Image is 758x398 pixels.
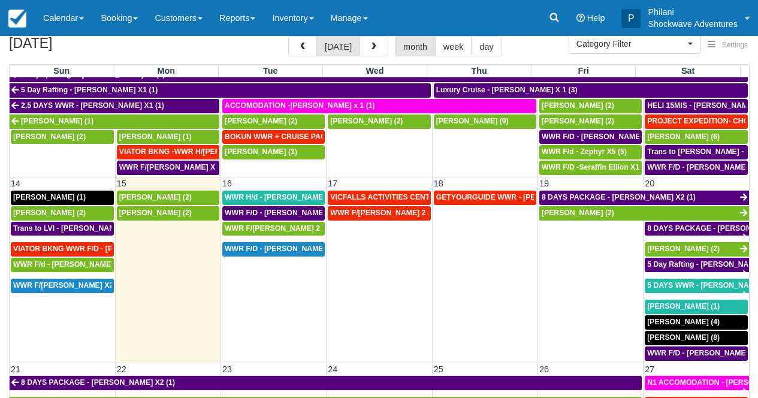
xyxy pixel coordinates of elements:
a: ACCOMODATION -[PERSON_NAME] x 1 (1) [222,99,536,113]
span: VIATOR BKNG WWR F/D - [PERSON_NAME] X 1 (1) [13,245,191,253]
span: 22 [116,364,128,374]
span: BOKUN WWR + CRUISE PACKAGE - [PERSON_NAME] South X 2 (2) [225,132,462,141]
a: [PERSON_NAME] (2) [11,206,114,221]
a: WWR F/[PERSON_NAME] X2 (1) [11,279,114,293]
a: 2,5 DAYS WWR - [PERSON_NAME] X1 (1) [10,99,219,113]
span: 27 [644,364,656,374]
span: [PERSON_NAME] (2) [13,132,86,141]
a: WWR F/[PERSON_NAME] X 1 (2) [117,161,219,175]
span: WWR F/[PERSON_NAME] X 1 (2) [119,163,232,171]
span: WWR F/[PERSON_NAME] 2 (2) [225,224,331,233]
span: [PERSON_NAME] (2) [330,117,403,125]
span: VIATOR BKNG -WWR H/[PERSON_NAME] X 2 (2) [119,147,288,156]
span: WWR H/d - [PERSON_NAME] X3 (3) [225,193,348,201]
span: Trans to LVI - [PERSON_NAME] X1 (1) [13,224,144,233]
span: WWR F/D - [PERSON_NAME] X 2 (2) [542,132,667,141]
span: [PERSON_NAME] (4) [647,318,720,326]
a: [PERSON_NAME] (1) [222,145,325,159]
span: [PERSON_NAME] (2) [119,193,192,201]
span: [PERSON_NAME] (2) [542,101,614,110]
span: [PERSON_NAME] (2) [542,209,614,217]
a: WWR H/d - [PERSON_NAME] X3 (3) [222,191,325,205]
img: checkfront-main-nav-mini-logo.png [8,10,26,28]
a: HELI 15MIS - [PERSON_NAME] (2) [645,99,748,113]
span: [PERSON_NAME] (2) [13,209,86,217]
span: 8 DAYS PACKAGE - [PERSON_NAME] X2 (1) [542,193,696,201]
button: month [395,36,436,56]
span: [PERSON_NAME] (1) [119,132,192,141]
span: WWR F/[PERSON_NAME] X2 (1) [13,281,125,290]
span: [PERSON_NAME] (9) [436,117,509,125]
a: [PERSON_NAME] (2) [11,130,114,144]
span: 18 [433,179,445,188]
span: 8 DAYS PACKAGE - [PERSON_NAME] X2 (1) [21,378,175,387]
span: [PERSON_NAME] (1) [21,117,93,125]
span: [PERSON_NAME] (1) [13,193,86,201]
span: Fri [578,66,589,76]
a: Luxury Cruise - [PERSON_NAME] X 1 (3) [434,83,748,98]
a: PROJECT EXPEDITION- CHOBE SAFARI - [GEOGRAPHIC_DATA][PERSON_NAME] 2 (2) [645,114,748,129]
span: Thu [471,66,487,76]
span: [PERSON_NAME] (2) [225,117,297,125]
span: 26 [538,364,550,374]
span: WWR F/D - [PERSON_NAME] 4 (4) [225,245,343,253]
span: 2,5 DAYS WWR - [PERSON_NAME] X1 (1) [21,101,164,110]
a: N1 ACCOMODATION - [PERSON_NAME] X 2 (2) [645,376,749,390]
button: Category Filter [569,34,700,54]
span: 21 [10,364,22,374]
span: 8 days package - [PERSON_NAME] X1 (1) [21,70,165,79]
a: [PERSON_NAME] (2) [645,242,749,257]
a: WWR F/d - [PERSON_NAME] X1 (1) [11,258,114,272]
a: 5 Day Rafting - [PERSON_NAME] X1 (1) [10,83,431,98]
a: Trans to LVI - [PERSON_NAME] X1 (1) [11,222,114,236]
a: 8 DAYS PACKAGE - [PERSON_NAME] X 2 (2) [645,222,749,236]
a: [PERSON_NAME] (2) [539,114,642,129]
a: [PERSON_NAME] (2) [539,206,749,221]
a: VIATOR BKNG -WWR H/[PERSON_NAME] X 2 (2) [117,145,219,159]
h2: [DATE] [9,36,161,58]
span: WWR F/d - [PERSON_NAME] X1 (1) [13,260,135,269]
span: WWR F/D -Seraffin Ellion X1 (1) [542,163,650,171]
span: Luxury Cruise - [PERSON_NAME] X 1 (3) [436,86,578,94]
button: day [471,36,502,56]
span: Tue [263,66,278,76]
a: 8 DAYS PACKAGE - [PERSON_NAME] X2 (1) [10,376,642,390]
span: 24 [327,364,339,374]
span: 17 [327,179,339,188]
span: [PERSON_NAME] (2) [119,209,192,217]
span: 15 [116,179,128,188]
a: [PERSON_NAME] (2) [328,114,430,129]
a: VICFALLS ACTIVITIES CENTER - HELICOPTER -[PERSON_NAME] X 4 (4) [328,191,430,205]
a: [PERSON_NAME] (2) [222,114,325,129]
a: GETYOURGUIDE WWR - [PERSON_NAME] X 9 (9) [434,191,536,205]
span: 23 [221,364,233,374]
a: WWR F/D - [PERSON_NAME] 4 (4) [222,242,325,257]
a: [PERSON_NAME] (9) [434,114,536,129]
span: [PERSON_NAME] (2) [647,245,720,253]
button: week [435,36,472,56]
a: [PERSON_NAME] (2) [117,206,219,221]
span: ACCOMODATION -[PERSON_NAME] x 1 (1) [225,101,375,110]
span: 20 [644,179,656,188]
span: WWR F/[PERSON_NAME] 2 (2) [330,209,436,217]
a: [PERSON_NAME] (1) [645,300,748,314]
span: 19 [538,179,550,188]
a: WWR F/[PERSON_NAME] 2 (2) [328,206,430,221]
a: WWR F/D - [PERSON_NAME] X 1 (1) [645,346,748,361]
p: Shockwave Adventures [648,18,738,30]
span: Sun [53,66,70,76]
a: BOKUN WWR + CRUISE PACKAGE - [PERSON_NAME] South X 2 (2) [222,130,325,144]
button: [DATE] [316,36,360,56]
span: WWR F/d - Zephyr X5 (5) [542,147,627,156]
a: WWR F/D - [PERSON_NAME] X 2 (2) [539,130,642,144]
a: [PERSON_NAME] (2) [117,191,219,205]
a: [PERSON_NAME] (1) [10,114,219,129]
a: [PERSON_NAME] (1) [11,191,114,205]
span: [PERSON_NAME] (2) [542,117,614,125]
a: 5 Day Rafting - [PERSON_NAME] X2 (2) [645,258,749,272]
a: WWR F/D - [PERSON_NAME] X2 (2) [645,161,748,175]
span: Help [587,13,605,23]
span: Settings [722,41,748,49]
span: GETYOURGUIDE WWR - [PERSON_NAME] X 9 (9) [436,193,609,201]
span: Mon [157,66,175,76]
